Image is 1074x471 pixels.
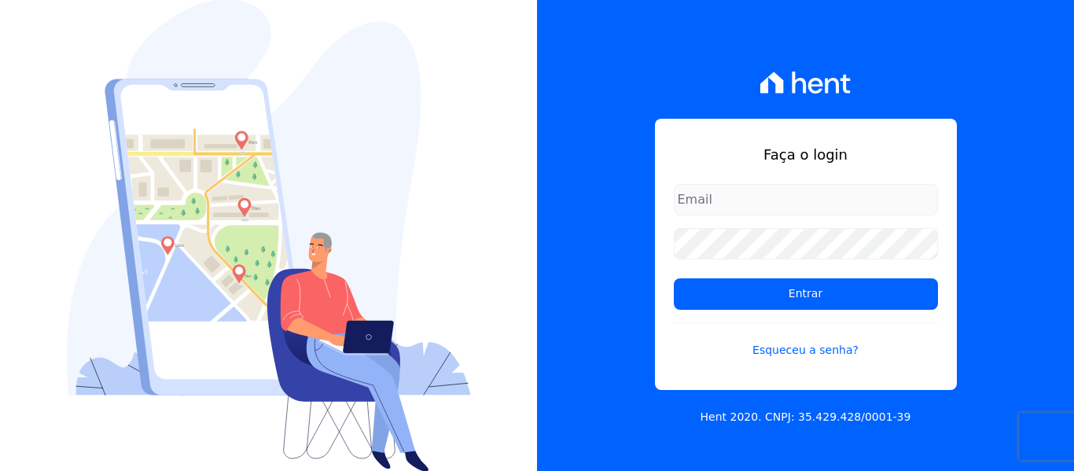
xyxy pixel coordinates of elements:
a: Esqueceu a senha? [674,322,938,359]
input: Entrar [674,278,938,310]
input: Email [674,184,938,215]
h1: Faça o login [674,144,938,165]
p: Hent 2020. CNPJ: 35.429.428/0001-39 [701,409,911,425]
